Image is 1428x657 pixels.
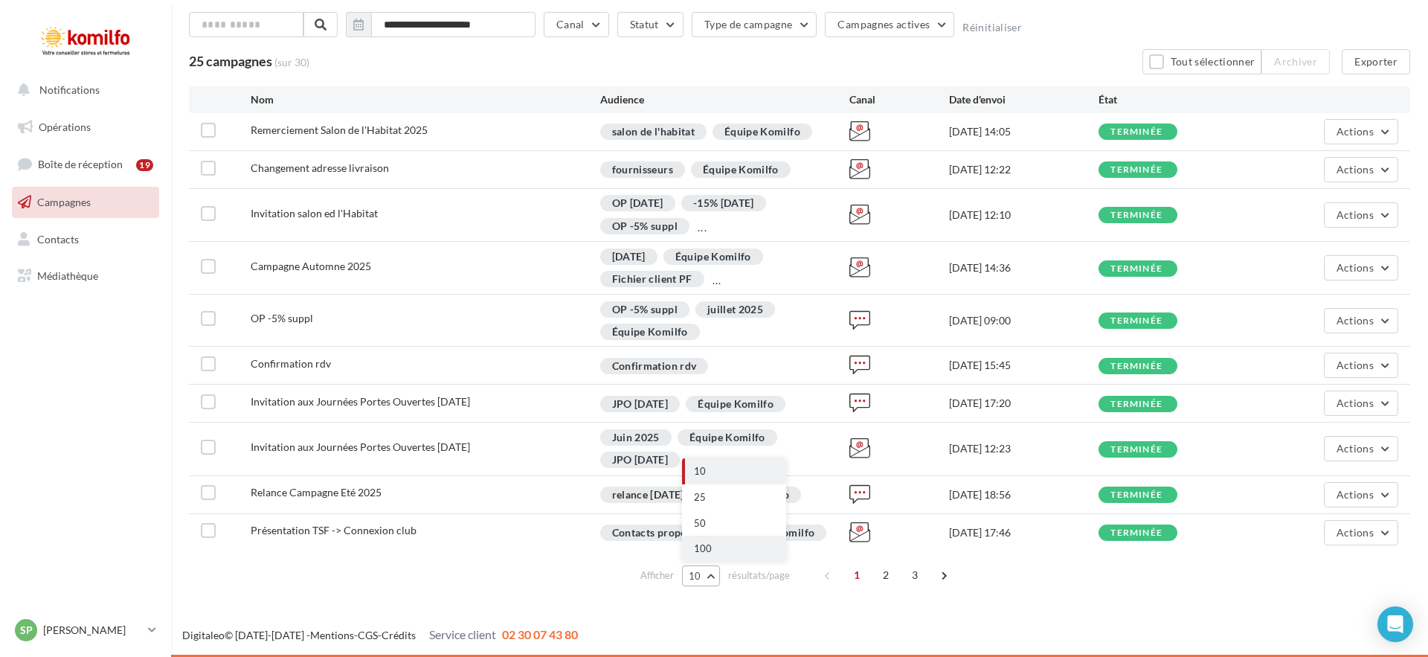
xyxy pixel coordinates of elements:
span: 1 [845,563,869,587]
div: Open Intercom Messenger [1377,606,1413,642]
button: 25 [682,484,786,510]
span: résultats/page [728,568,790,583]
button: Actions [1324,119,1398,144]
div: terminée [1110,445,1162,455]
span: Changement adresse livraison [251,161,389,174]
span: 50 [694,517,706,529]
div: Audience [600,92,849,107]
a: Digitaleo [182,629,225,641]
a: CGS [358,629,378,641]
span: Campagne Automne 2025 [251,260,371,272]
div: 19 [136,159,153,171]
div: Équipe Komilfo [678,429,777,446]
span: 25 [694,491,706,503]
div: terminée [1110,490,1162,500]
span: Confirmation rdv [251,357,331,370]
div: Canal [849,92,949,107]
span: (sur 30) [274,55,309,70]
span: Actions [1337,488,1374,501]
div: [DATE] 17:20 [949,396,1099,411]
div: [DATE] 12:22 [949,162,1099,177]
button: Actions [1324,391,1398,416]
button: 50 [682,510,786,536]
div: [DATE] 18:56 [949,487,1099,502]
span: Service client [429,627,496,641]
button: Statut [617,12,684,37]
button: Notifications [9,74,156,106]
a: Opérations [9,112,162,143]
div: terminée [1110,264,1162,274]
p: [PERSON_NAME] [43,623,142,638]
span: Relance Campagne Eté 2025 [251,486,382,499]
a: Boîte de réception19 [9,148,162,180]
button: Actions [1324,520,1398,545]
button: 10 [682,458,786,484]
button: Actions [1324,157,1398,182]
div: terminée [1110,316,1162,326]
div: [DATE] 14:05 [949,124,1099,139]
div: juillet 2025 [695,301,775,318]
a: Contacts [9,224,162,255]
div: [DATE] 15:45 [949,358,1099,373]
span: Actions [1337,163,1374,176]
div: terminée [1110,528,1162,538]
div: [DATE] 12:23 [949,441,1099,456]
span: 100 [694,542,712,554]
button: Actions [1324,255,1398,281]
div: OP -5% suppl [600,218,689,234]
span: 25 campagnes [189,53,272,69]
span: Actions [1337,208,1374,221]
div: ... [713,273,722,288]
div: fournisseurs [600,161,685,178]
button: Archiver [1261,49,1330,74]
span: Médiathèque [37,269,98,282]
button: Actions [1324,353,1398,378]
button: Exporter [1342,49,1410,74]
div: -15% [DATE] [681,195,766,211]
span: Boîte de réception [38,158,123,170]
button: Réinitialiser [962,22,1022,33]
div: Équipe Komilfo [686,396,785,412]
span: Remerciement Salon de l'Habitat 2025 [251,124,428,136]
button: Actions [1324,436,1398,461]
button: Campagnes actives [825,12,954,37]
span: 10 [689,570,701,582]
span: Notifications [39,83,100,96]
div: Juin 2025 [600,429,672,446]
div: OP [DATE] [600,195,675,211]
div: Confirmation rdv [600,358,709,374]
div: Équipe Komilfo [663,249,763,265]
a: Médiathèque [9,260,162,292]
div: État [1099,92,1248,107]
div: Nom [251,92,600,107]
button: Canal [544,12,609,37]
span: Actions [1337,526,1374,539]
span: 2 [874,563,898,587]
span: 02 30 07 43 80 [502,627,578,641]
span: Actions [1337,314,1374,327]
button: Tout sélectionner [1142,49,1261,74]
div: [DATE] 17:46 [949,525,1099,540]
span: OP -5% suppl [251,312,313,324]
span: Afficher [640,568,674,583]
span: 10 [694,465,706,477]
span: Invitation salon ed l'Habitat [251,207,378,219]
div: [DATE] 12:10 [949,208,1099,222]
div: [DATE] 09:00 [949,313,1099,328]
a: SP [PERSON_NAME] [12,616,159,644]
div: Équipe Komilfo [713,124,812,140]
div: [DATE] [600,249,657,265]
button: Actions [1324,482,1398,507]
button: Actions [1324,202,1398,228]
span: © [DATE]-[DATE] - - - [182,629,578,641]
div: salon de l'habitat [600,124,707,140]
div: Équipe Komilfo [691,161,791,178]
button: Actions [1324,308,1398,333]
div: JPO [DATE] [600,452,681,468]
button: Type de campagne [692,12,817,37]
span: Opérations [39,121,91,133]
button: 100 [682,536,786,562]
span: Actions [1337,397,1374,409]
div: Date d'envoi [949,92,1099,107]
div: ... [688,455,698,469]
